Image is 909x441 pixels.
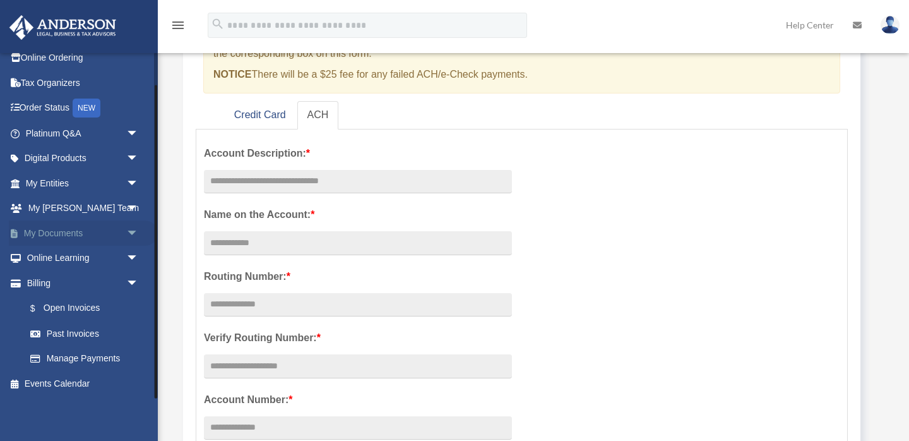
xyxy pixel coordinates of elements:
[18,296,158,322] a: $Open Invoices
[126,196,151,222] span: arrow_drop_down
[9,70,158,95] a: Tax Organizers
[297,101,339,130] a: ACH
[213,69,251,80] strong: NOTICE
[9,45,158,71] a: Online Ordering
[126,146,151,172] span: arrow_drop_down
[6,15,120,40] img: Anderson Advisors Platinum Portal
[9,371,158,396] a: Events Calendar
[204,145,512,162] label: Account Description:
[170,18,186,33] i: menu
[881,16,900,34] img: User Pic
[9,171,158,196] a: My Entitiesarrow_drop_down
[203,17,840,94] div: if you are updating your Platinum Subscription or Infinity Investing Membership payment method, p...
[170,22,186,33] a: menu
[9,270,158,296] a: Billingarrow_drop_down
[204,268,512,286] label: Routing Number:
[9,146,158,171] a: Digital Productsarrow_drop_down
[204,329,512,347] label: Verify Routing Number:
[9,196,158,221] a: My [PERSON_NAME] Teamarrow_drop_down
[204,206,512,224] label: Name on the Account:
[204,391,512,409] label: Account Number:
[126,121,151,147] span: arrow_drop_down
[126,220,151,246] span: arrow_drop_down
[18,321,158,346] a: Past Invoices
[126,171,151,196] span: arrow_drop_down
[73,99,100,118] div: NEW
[224,101,296,130] a: Credit Card
[9,246,158,271] a: Online Learningarrow_drop_down
[37,301,44,317] span: $
[18,346,151,372] a: Manage Payments
[9,220,158,246] a: My Documentsarrow_drop_down
[213,66,817,83] p: There will be a $25 fee for any failed ACH/e-Check payments.
[9,121,158,146] a: Platinum Q&Aarrow_drop_down
[9,95,158,121] a: Order StatusNEW
[126,270,151,296] span: arrow_drop_down
[126,246,151,272] span: arrow_drop_down
[211,17,225,31] i: search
